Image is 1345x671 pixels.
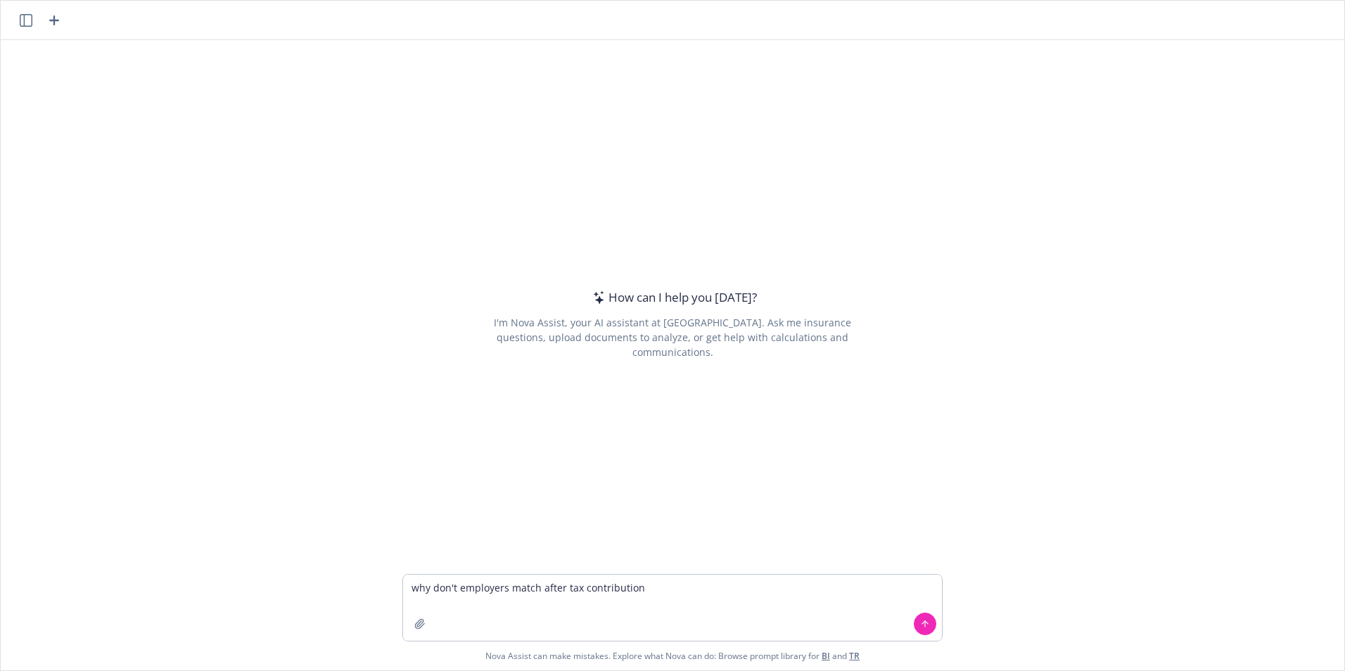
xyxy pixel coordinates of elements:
[822,650,830,662] a: BI
[6,641,1339,670] span: Nova Assist can make mistakes. Explore what Nova can do: Browse prompt library for and
[589,288,757,307] div: How can I help you [DATE]?
[474,315,870,359] div: I'm Nova Assist, your AI assistant at [GEOGRAPHIC_DATA]. Ask me insurance questions, upload docum...
[849,650,860,662] a: TR
[403,575,942,641] textarea: why don't employers match after tax contributi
